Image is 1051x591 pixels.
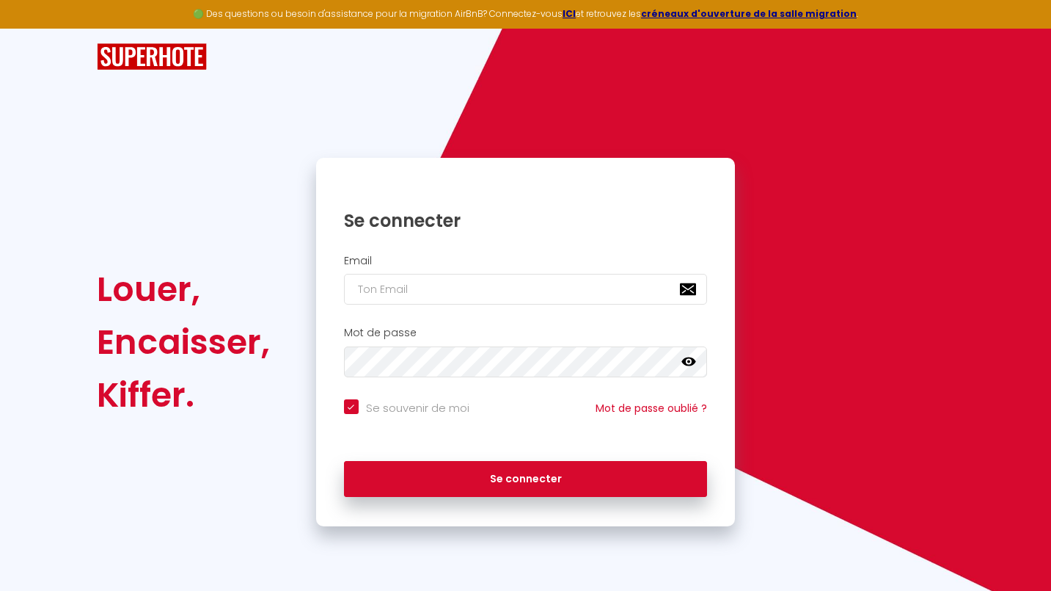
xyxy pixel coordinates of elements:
[97,316,270,369] div: Encaisser,
[97,43,207,70] img: SuperHote logo
[344,209,708,232] h1: Se connecter
[344,461,708,498] button: Se connecter
[97,263,270,316] div: Louer,
[344,274,708,305] input: Ton Email
[563,7,576,20] a: ICI
[641,7,857,20] a: créneaux d'ouverture de la salle migration
[97,369,270,421] div: Kiffer.
[344,327,708,339] h2: Mot de passe
[596,401,707,416] a: Mot de passe oublié ?
[344,255,708,267] h2: Email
